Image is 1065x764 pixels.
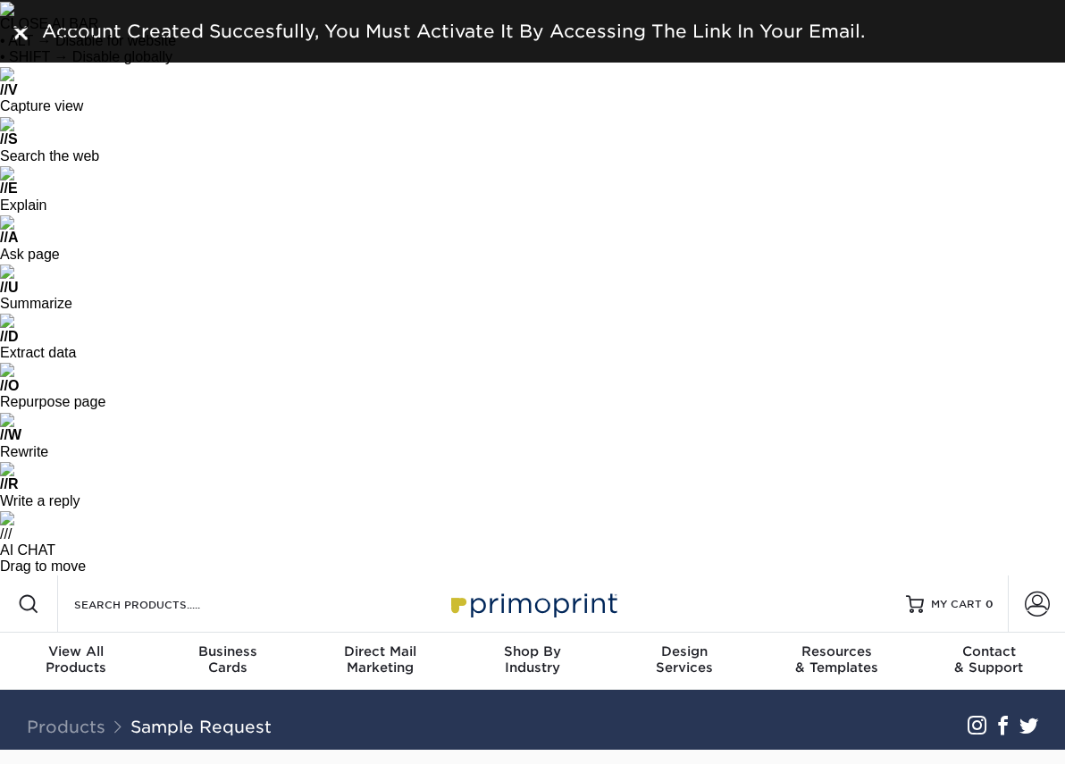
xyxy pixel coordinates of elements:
[931,596,982,611] span: MY CART
[608,633,760,690] a: DesignServices
[760,643,912,659] span: Resources
[985,597,994,609] span: 0
[27,717,105,736] a: Products
[72,593,247,615] input: SEARCH PRODUCTS.....
[760,643,912,676] div: & Templates
[906,575,994,633] a: MY CART 0
[305,643,457,676] div: Marketing
[457,643,608,659] span: Shop By
[152,643,304,676] div: Cards
[305,643,457,659] span: Direct Mail
[443,584,622,623] img: Primoprint
[913,643,1065,676] div: & Support
[130,717,272,736] a: Sample Request
[760,633,912,690] a: Resources& Templates
[913,643,1065,659] span: Contact
[152,633,304,690] a: BusinessCards
[457,633,608,690] a: Shop ByIndustry
[913,633,1065,690] a: Contact& Support
[305,633,457,690] a: Direct MailMarketing
[608,643,760,659] span: Design
[457,643,608,676] div: Industry
[152,643,304,659] span: Business
[608,643,760,676] div: Services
